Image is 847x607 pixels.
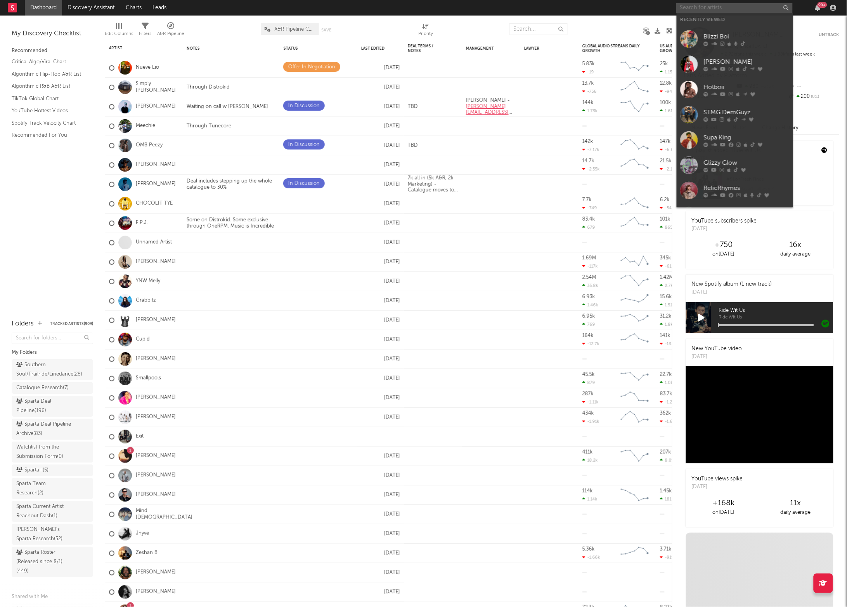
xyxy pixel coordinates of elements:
[815,5,821,11] button: 99+
[582,275,596,280] div: 2.54M
[12,57,85,66] a: Critical Algo/Viral Chart
[582,108,598,113] div: 1.73k
[582,391,594,397] div: 287k
[12,419,93,440] a: Sparta Deal Pipeline Archive(83)
[660,167,675,172] div: -2.1k
[288,179,320,188] div: In Discussion
[136,64,159,71] a: Nueve Lio
[183,217,280,229] div: Some on Distrokid. Some exclusive through OneRPM. Music is Incredible
[582,450,593,455] div: 411k
[136,550,158,557] a: Zeshan B
[582,547,595,552] div: 5.36k
[16,443,71,461] div: Watchlist from the Submission Form ( 0 )
[677,26,793,52] a: Blizzi Boi
[361,316,400,325] div: [DATE]
[582,225,595,230] div: 679
[12,396,93,417] a: Sparta Deal Pipeline(196)
[183,104,272,110] div: Waiting on call w [PERSON_NAME]
[136,181,176,188] a: [PERSON_NAME]
[660,205,675,210] div: -544
[12,478,93,499] a: Sparta Team Research(2)
[462,97,520,116] div: [PERSON_NAME] -
[12,593,93,602] div: Shared with Me
[50,322,93,326] button: Tracked Artists(909)
[136,356,176,362] a: [PERSON_NAME]
[361,199,400,209] div: [DATE]
[136,220,148,226] a: F.P.J.
[660,264,678,269] div: -61.9k
[582,380,595,385] div: 879
[361,335,400,344] div: [DATE]
[582,314,595,319] div: 6.95k
[361,374,400,383] div: [DATE]
[692,353,742,361] div: [DATE]
[660,61,668,66] div: 25k
[183,178,280,190] div: Deal includes stepping up the whole catalogue to 30%
[136,414,176,421] a: [PERSON_NAME]
[136,375,161,382] a: Smallpools
[617,369,652,388] svg: Chart title
[361,219,400,228] div: [DATE]
[617,136,652,155] svg: Chart title
[361,549,400,558] div: [DATE]
[819,31,839,39] button: Untrack
[660,450,671,455] div: 207k
[139,19,151,42] div: Filters
[582,264,598,269] div: -117k
[404,175,462,193] div: 7k all in (5k A&R, 2k Marketing) - Catalogue moves to 70/30
[16,466,48,475] div: Sparta+ ( 5 )
[136,453,176,459] a: [PERSON_NAME]
[105,19,133,42] div: Edit Columns
[719,306,833,315] span: Ride Wit Us
[408,44,447,53] div: Deal Terms / Notes
[16,548,71,576] div: Sparta Roster (Released since 8/1) ( 449 )
[524,46,563,51] div: Lawyer
[660,294,672,299] div: 15.6k
[760,240,831,250] div: 16 x
[660,411,671,416] div: 362k
[288,140,320,150] div: In Discussion
[136,472,176,479] a: [PERSON_NAME]
[582,61,595,66] div: 5.83k
[660,283,673,288] div: 2.7k
[704,82,789,92] div: Hotboii
[660,419,677,424] div: -1.62k
[692,483,743,491] div: [DATE]
[660,217,670,222] div: 101k
[760,250,831,259] div: daily average
[677,178,793,203] a: RelicRhymes
[810,95,819,99] span: 0 %
[582,497,598,502] div: 1.14k
[361,510,400,519] div: [DATE]
[12,501,93,522] a: Sparta Current Artist Reachout Dash(1)
[12,319,34,329] div: Folders
[136,81,179,94] a: Simply [PERSON_NAME]
[136,530,149,537] a: Jhyve
[16,383,69,393] div: Catalogue Research ( 7 )
[418,19,433,42] div: Priority
[582,294,595,299] div: 6.93k
[509,23,568,35] input: Search...
[109,46,167,50] div: Artist
[704,108,789,117] div: STMG DemGuyz
[617,214,652,233] svg: Chart title
[136,508,192,521] a: Mind [DEMOGRAPHIC_DATA]
[660,303,675,308] div: 1.51k
[660,147,678,152] div: -6.81k
[361,83,400,92] div: [DATE]
[582,217,595,222] div: 83.4k
[16,525,71,544] div: [PERSON_NAME]'s Sparta Research ( 52 )
[681,15,789,24] div: Recently Viewed
[677,102,793,127] a: STMG DemGuyz
[361,257,400,267] div: [DATE]
[704,183,789,193] div: RelicRhymes
[582,458,598,463] div: 18.2k
[187,46,264,51] div: Notes
[582,419,599,424] div: -1.91k
[719,315,833,320] span: Ride Wit Us
[617,447,652,466] svg: Chart title
[617,485,652,505] svg: Chart title
[136,142,163,149] a: OMB Peezy
[361,102,400,111] div: [DATE]
[582,341,599,346] div: -12.7k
